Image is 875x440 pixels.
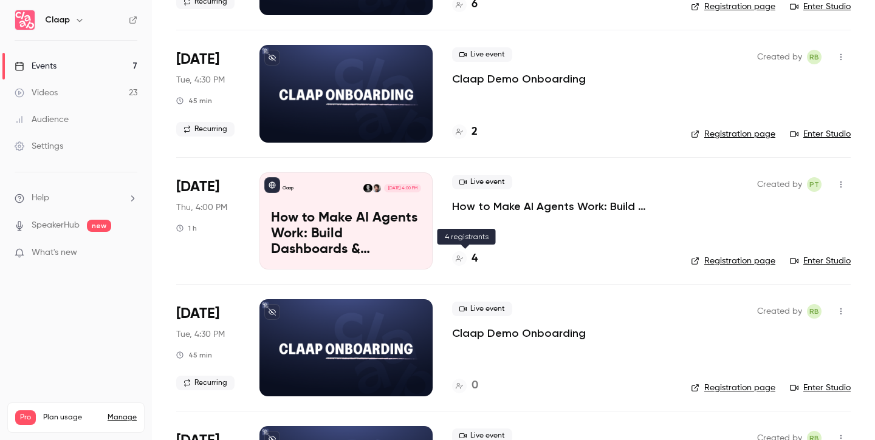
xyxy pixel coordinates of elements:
[176,304,219,323] span: [DATE]
[87,220,111,232] span: new
[372,184,381,192] img: Pierre Touzeau
[790,255,851,267] a: Enter Studio
[452,302,512,316] span: Live event
[283,185,293,191] p: Claap
[271,211,421,257] p: How to Make AI Agents Work: Build Dashboards & Automations with Claap MCP
[790,382,851,394] a: Enter Studio
[176,50,219,69] span: [DATE]
[691,255,775,267] a: Registration page
[259,172,433,269] a: How to Make AI Agents Work: Build Dashboards & Automations with Claap MCPClaapPierre TouzeauRobin...
[809,50,819,64] span: RB
[176,201,227,214] span: Thu, 4:00 PM
[45,14,70,26] h6: Claap
[15,60,57,72] div: Events
[691,1,775,13] a: Registration page
[176,74,225,86] span: Tue, 4:30 PM
[472,377,478,394] h4: 0
[363,184,372,192] img: Robin Bonduelle
[790,128,851,140] a: Enter Studio
[807,177,822,192] span: Pierre Touzeau
[452,199,671,214] a: How to Make AI Agents Work: Build Dashboards & Automations with Claap MCP
[691,128,775,140] a: Registration page
[807,304,822,319] span: Robin Bonduelle
[807,50,822,64] span: Robin Bonduelle
[452,124,478,140] a: 2
[176,299,240,396] div: Sep 16 Tue, 5:30 PM (Europe/Paris)
[15,113,69,126] div: Audience
[809,304,819,319] span: RB
[176,223,197,233] div: 1 h
[176,45,240,142] div: Sep 9 Tue, 5:30 PM (Europe/Paris)
[176,376,235,390] span: Recurring
[43,413,100,422] span: Plan usage
[384,184,420,192] span: [DATE] 4:00 PM
[452,377,478,394] a: 0
[472,251,478,267] h4: 4
[15,140,63,152] div: Settings
[15,410,36,425] span: Pro
[790,1,851,13] a: Enter Studio
[108,413,137,422] a: Manage
[176,172,240,269] div: Sep 11 Thu, 4:00 PM (Europe/Lisbon)
[176,328,225,340] span: Tue, 4:30 PM
[15,87,58,99] div: Videos
[452,47,512,62] span: Live event
[809,177,819,192] span: PT
[176,350,212,360] div: 45 min
[176,96,212,106] div: 45 min
[452,251,478,267] a: 4
[757,177,802,192] span: Created by
[123,248,137,259] iframe: Noticeable Trigger
[452,175,512,189] span: Live event
[32,246,77,259] span: What's new
[452,326,586,340] a: Claap Demo Onboarding
[757,50,802,64] span: Created by
[32,219,80,232] a: SpeakerHub
[472,124,478,140] h4: 2
[32,192,49,205] span: Help
[15,10,35,30] img: Claap
[691,382,775,394] a: Registration page
[176,122,235,137] span: Recurring
[452,72,586,86] a: Claap Demo Onboarding
[757,304,802,319] span: Created by
[176,177,219,197] span: [DATE]
[15,192,137,205] li: help-dropdown-opener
